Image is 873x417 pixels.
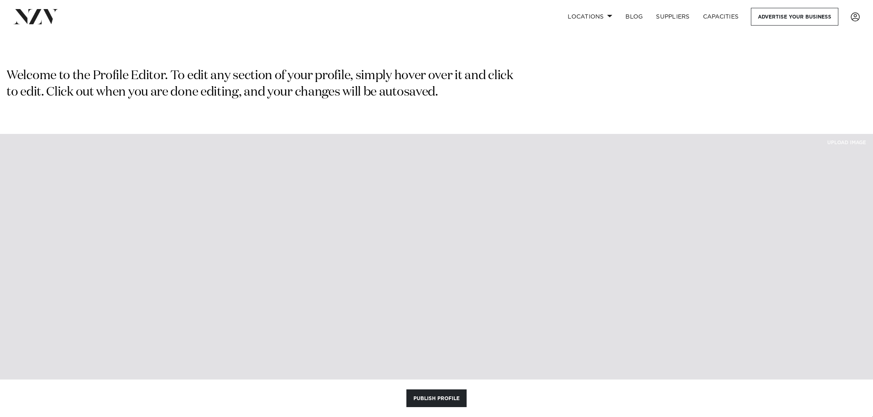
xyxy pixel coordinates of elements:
[406,389,467,407] button: Publish Profile
[751,8,838,26] a: Advertise your business
[561,8,619,26] a: Locations
[7,68,517,101] p: Welcome to the Profile Editor. To edit any section of your profile, simply hover over it and clic...
[619,8,649,26] a: BLOG
[696,8,746,26] a: Capacities
[820,134,873,152] button: UPLOAD IMAGE
[649,8,696,26] a: SUPPLIERS
[13,9,58,24] img: nzv-logo.png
